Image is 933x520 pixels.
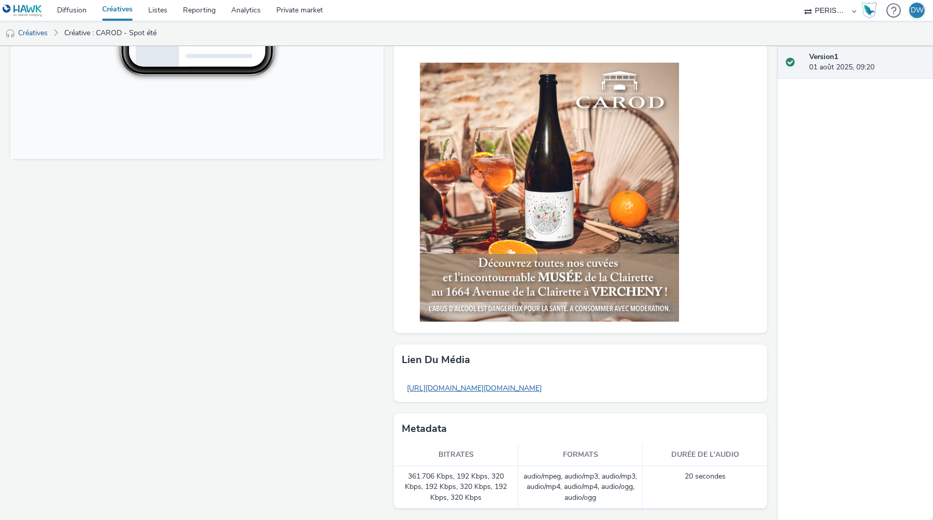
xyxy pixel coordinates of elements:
[130,40,141,46] span: 14:19
[809,52,925,73] div: 01 août 2025, 09:20
[643,444,767,466] th: Durée de l'audio
[518,444,643,466] th: Formats
[643,466,767,509] td: 20 secondes
[861,2,877,19] img: Hawk Academy
[809,52,838,62] strong: Version 1
[394,444,518,466] th: Bitrates
[402,352,470,368] h3: Lien du média
[3,4,43,17] img: undefined Logo
[5,28,16,39] img: audio
[394,466,518,509] td: 361.706 Kbps, 192 Kbps, 320 Kbps, 192 Kbps, 320 Kbps, 192 Kbps, 320 Kbps
[394,55,687,329] img: Companion Ad
[518,466,643,509] td: audio/mpeg, audio/mp3, audio/mp3, audio/mp4, audio/mp4, audio/ogg, audio/ogg
[287,239,360,252] li: QR Code
[301,242,326,249] span: QR Code
[287,227,360,239] li: Desktop
[301,230,324,236] span: Desktop
[59,21,162,46] a: Créative : CAROD - Spot été
[911,3,924,18] div: DW
[402,378,547,398] a: [URL][DOMAIN_NAME][DOMAIN_NAME]
[287,214,360,227] li: Smartphone
[402,421,447,437] h3: Metadata
[861,2,881,19] a: Hawk Academy
[301,218,334,224] span: Smartphone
